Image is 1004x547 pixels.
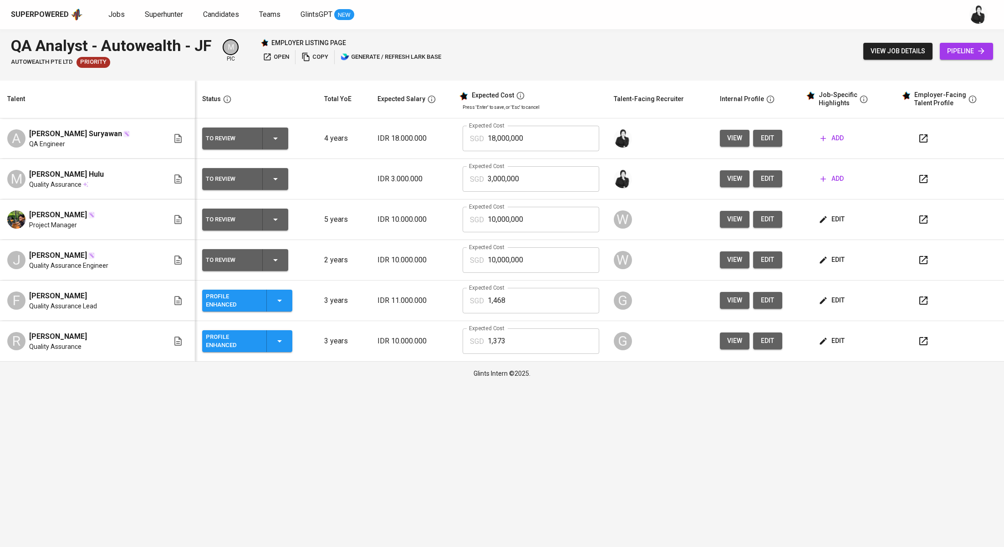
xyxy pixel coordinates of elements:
div: New Job received from Demand Team [76,57,110,68]
p: 3 years [324,336,363,347]
p: SGD [470,336,484,347]
p: IDR 10.000.000 [377,214,448,225]
div: G [614,291,632,310]
img: glints_star.svg [806,91,815,100]
span: view [727,295,742,306]
a: edit [753,332,782,349]
span: Quality Assurance Lead [29,302,97,311]
img: medwi@glints.com [614,129,632,148]
span: view [727,133,742,144]
a: pipeline [940,43,993,60]
button: edit [817,332,848,349]
span: edit [821,254,845,266]
img: lark [341,52,350,61]
div: To Review [206,254,255,266]
button: view [720,251,749,268]
p: SGD [470,174,484,185]
a: Superhunter [145,9,185,20]
span: view [727,254,742,266]
a: Superpoweredapp logo [11,8,83,21]
span: [PERSON_NAME] [29,291,87,302]
span: [PERSON_NAME] [29,250,87,261]
span: Superhunter [145,10,183,19]
button: edit [817,292,848,309]
div: M [223,39,239,55]
div: Status [202,93,221,105]
div: Profile Enhanced [206,291,259,311]
a: GlintsGPT NEW [301,9,354,20]
a: Candidates [203,9,241,20]
span: Jobs [108,10,125,19]
div: Total YoE [324,93,352,105]
p: SGD [470,215,484,225]
p: IDR 18.000.000 [377,133,448,144]
a: Jobs [108,9,127,20]
button: edit [817,251,848,268]
div: J [7,251,25,269]
div: Profile Enhanced [206,331,259,351]
div: QA Analyst - Autowealth - JF [11,35,212,57]
p: employer listing page [271,38,346,47]
div: Employer-Facing Talent Profile [914,91,966,107]
button: view [720,292,749,309]
button: edit [753,292,782,309]
div: A [7,129,25,148]
div: W [614,210,632,229]
p: 5 years [324,214,363,225]
span: Quality Assurance Engineer [29,261,108,270]
button: view [720,170,749,187]
button: add [817,130,847,147]
span: edit [760,254,775,266]
div: G [614,332,632,350]
button: view [720,211,749,228]
img: medwi@glints.com [614,170,632,188]
span: edit [760,173,775,184]
img: glints_star.svg [459,92,468,101]
button: To Review [202,128,288,149]
p: IDR 10.000.000 [377,336,448,347]
span: Quality Assurance [29,180,82,189]
button: To Review [202,209,288,230]
p: IDR 11.000.000 [377,295,448,306]
span: GlintsGPT [301,10,332,19]
div: To Review [206,133,255,144]
button: lark generate / refresh lark base [338,50,443,64]
p: IDR 3.000.000 [377,174,448,184]
img: magic_wand.svg [123,130,130,138]
span: [PERSON_NAME] [29,331,87,342]
span: edit [760,133,775,144]
div: Talent-Facing Recruiter [614,93,684,105]
span: view [727,214,742,225]
button: Profile Enhanced [202,330,292,352]
button: open [260,50,291,64]
img: glints_star.svg [902,91,911,100]
span: view [727,335,742,347]
button: edit [753,251,782,268]
button: edit [753,211,782,228]
img: magic_wand.svg [88,211,95,219]
div: F [7,291,25,310]
span: [PERSON_NAME] Hulu [29,169,104,180]
div: R [7,332,25,350]
button: edit [753,170,782,187]
span: generate / refresh lark base [341,52,441,62]
span: NEW [334,10,354,20]
p: 2 years [324,255,363,266]
div: To Review [206,173,255,185]
span: add [821,133,844,144]
span: edit [760,295,775,306]
img: magic_wand.svg [88,252,95,259]
div: Superpowered [11,10,69,20]
span: Quality Assurance [29,342,82,351]
span: copy [301,52,328,62]
span: pipeline [947,46,986,57]
div: Expected Cost [472,92,514,100]
div: Job-Specific Highlights [819,91,857,107]
span: Candidates [203,10,239,19]
span: open [263,52,289,62]
span: view [727,173,742,184]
